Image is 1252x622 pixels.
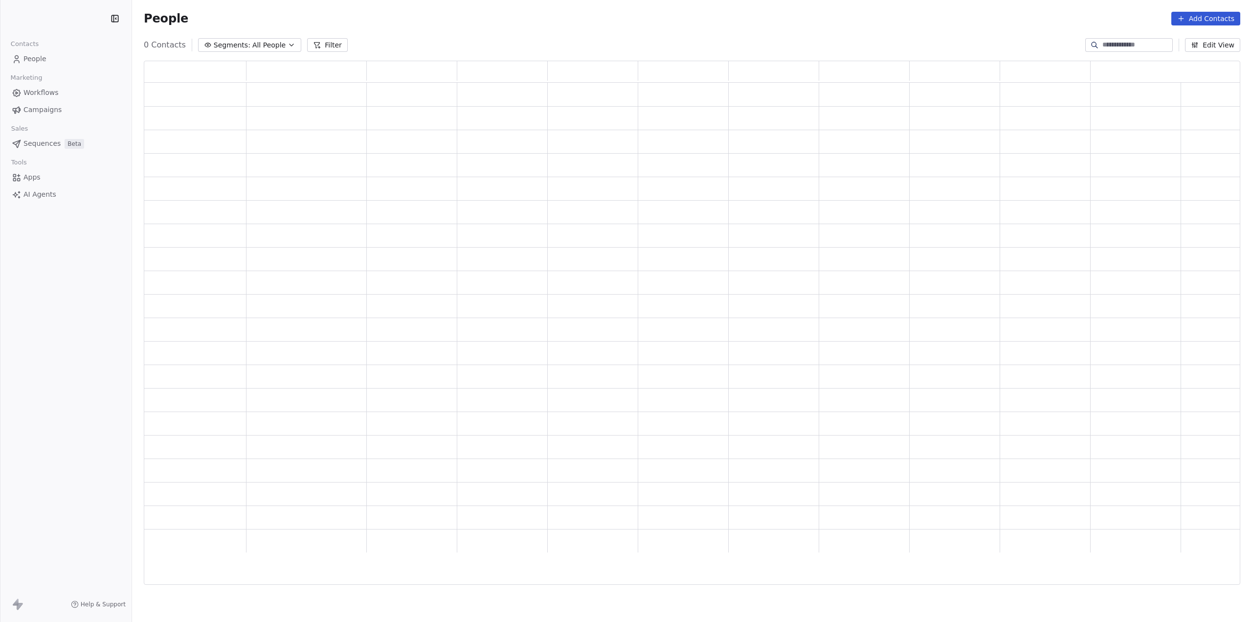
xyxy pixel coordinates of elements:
span: Workflows [23,88,59,98]
span: Marketing [6,70,46,85]
span: Tools [7,155,31,170]
a: Workflows [8,85,124,101]
span: AI Agents [23,189,56,200]
span: Campaigns [23,105,62,115]
span: Beta [65,139,84,149]
button: Filter [307,38,348,52]
a: Help & Support [71,600,126,608]
span: Sales [7,121,32,136]
a: Campaigns [8,102,124,118]
span: Help & Support [81,600,126,608]
span: 0 Contacts [144,39,186,51]
span: People [23,54,46,64]
span: Sequences [23,138,61,149]
a: AI Agents [8,186,124,203]
span: Apps [23,172,41,183]
a: People [8,51,124,67]
span: Segments: [214,40,250,50]
span: All People [252,40,286,50]
a: Apps [8,169,124,185]
button: Add Contacts [1171,12,1240,25]
a: SequencesBeta [8,136,124,152]
span: People [144,11,188,26]
span: Contacts [6,37,43,51]
div: grid [144,83,1241,585]
button: Edit View [1185,38,1240,52]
